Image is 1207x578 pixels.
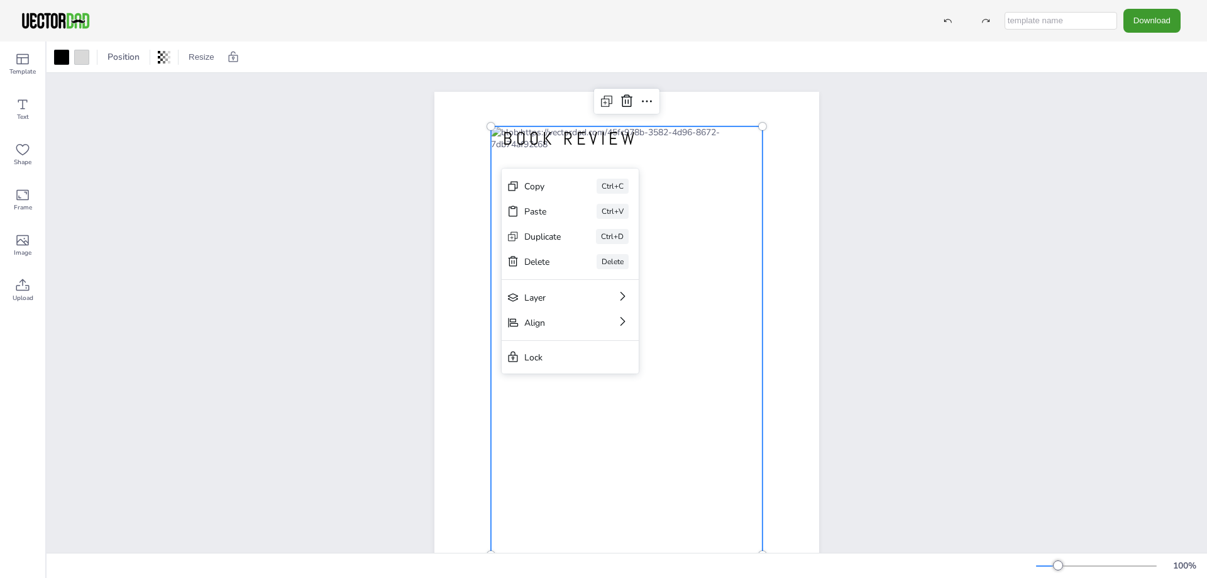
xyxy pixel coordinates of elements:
[596,229,629,244] div: Ctrl+D
[184,47,219,67] button: Resize
[14,157,31,167] span: Shape
[503,128,638,150] span: BOOK REVIEW
[597,204,629,219] div: Ctrl+V
[13,293,33,303] span: Upload
[524,231,561,243] div: Duplicate
[524,206,561,218] div: Paste
[524,292,581,304] div: Layer
[1005,12,1117,30] input: template name
[1169,560,1199,572] div: 100 %
[597,179,629,194] div: Ctrl+C
[9,67,36,77] span: Template
[20,11,91,30] img: VectorDad-1.png
[17,112,29,122] span: Text
[524,352,598,364] div: Lock
[597,254,629,269] div: Delete
[14,248,31,258] span: Image
[524,317,581,329] div: Align
[14,203,32,213] span: Frame
[105,51,142,63] span: Position
[524,181,561,192] div: Copy
[524,256,561,268] div: Delete
[1123,9,1181,32] button: Download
